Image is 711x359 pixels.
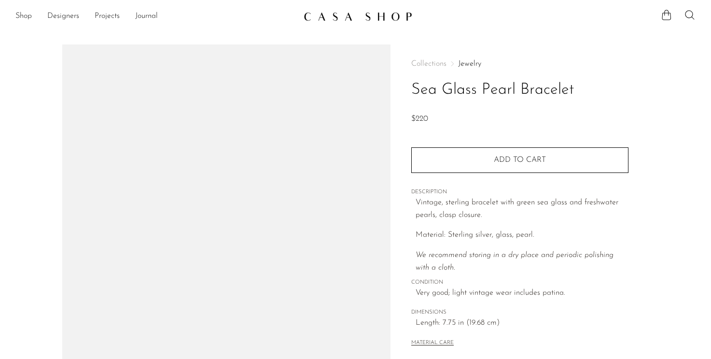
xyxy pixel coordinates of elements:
a: Shop [15,10,32,23]
span: Collections [411,60,446,68]
ul: NEW HEADER MENU [15,8,296,25]
p: Vintage, sterling bracelet with green sea glass and freshwater pearls, clasp closure. [416,197,628,221]
nav: Breadcrumbs [411,60,628,68]
span: CONDITION [411,278,628,287]
span: Length: 7.75 in (19.68 cm) [416,317,628,330]
button: MATERIAL CARE [411,340,454,347]
span: DIMENSIONS [411,308,628,317]
h1: Sea Glass Pearl Bracelet [411,78,628,102]
a: Designers [47,10,79,23]
a: Journal [135,10,158,23]
a: Jewelry [458,60,481,68]
p: Material: Sterling silver, glass, pearl. [416,229,628,242]
a: Projects [95,10,120,23]
i: We recommend storing in a dry place and periodic polishing with a cloth. [416,251,613,272]
span: Add to cart [494,156,546,164]
span: $220 [411,115,428,123]
button: Add to cart [411,147,628,172]
span: Very good; light vintage wear includes patina. [416,287,628,300]
span: DESCRIPTION [411,188,628,197]
nav: Desktop navigation [15,8,296,25]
